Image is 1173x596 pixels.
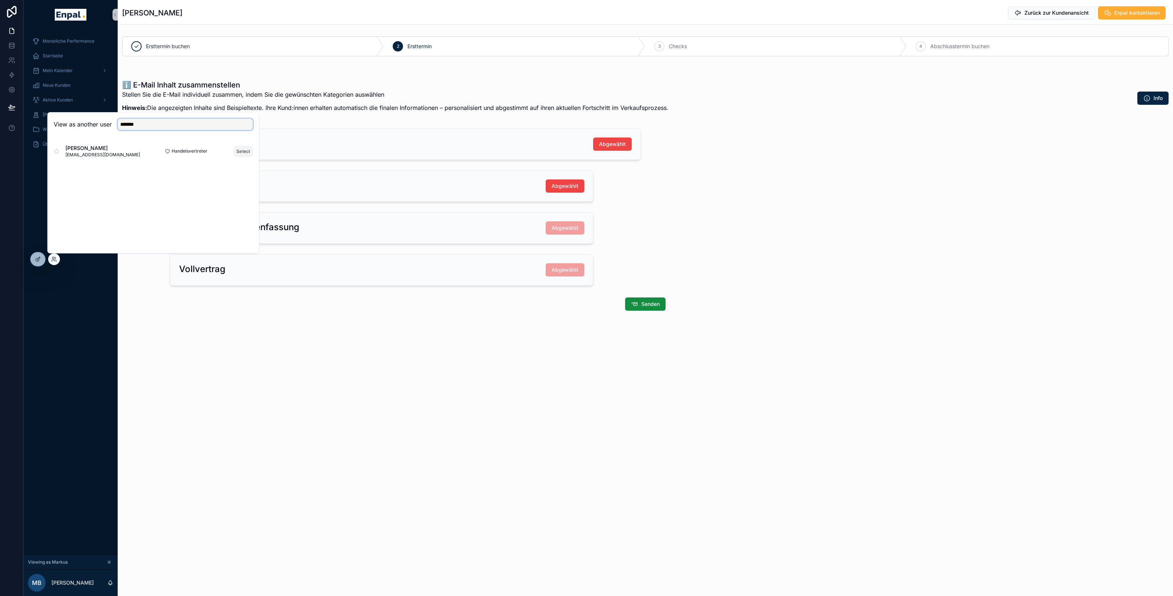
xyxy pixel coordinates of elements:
a: Neue Kunden [28,79,113,92]
span: [EMAIL_ADDRESS][DOMAIN_NAME] [65,152,140,158]
span: Checks [669,43,687,50]
button: Select [234,146,253,157]
span: Ersttermin [407,43,432,50]
span: 2 [397,43,399,49]
h2: View as another user [54,120,112,129]
span: Abgewählt [552,182,578,190]
span: Monatliche Performance [43,38,95,44]
img: App logo [55,9,86,21]
div: scrollable content [24,29,118,160]
button: Zurück zur Kundenansicht [1008,6,1095,19]
span: Über mich [43,141,64,147]
span: Viewing as Markus [28,559,68,565]
a: Monatliche Performance [28,35,113,48]
span: Senden [641,300,660,308]
span: Mein Kalender [43,68,73,74]
span: [PERSON_NAME] [43,112,78,118]
h2: Vollvertrag [179,263,225,275]
strong: Hinweis: [122,104,147,111]
span: Wissensdatenbank [43,126,82,132]
span: Neue Kunden [43,82,71,88]
span: Handelsvertreter [172,148,207,154]
button: Abgewählt [546,179,584,193]
span: Startseite [43,53,63,59]
p: Die angezeigten Inhalte sind Beispieltexte. Ihre Kund:innen erhalten automatisch die finalen Info... [122,103,668,112]
button: Senden [625,297,666,311]
h1: ℹ️ E-Mail Inhalt zusammenstellen [122,80,668,90]
span: 4 [919,43,922,49]
span: MB [32,578,42,587]
span: Ersttermin buchen [146,43,190,50]
span: Abgewählt [599,140,626,148]
p: [PERSON_NAME] [51,579,94,586]
a: Startseite [28,49,113,63]
p: Stellen Sie die E-Mail individuell zusammen, indem Sie die gewünschten Kategorien auswählen [122,90,668,99]
a: Aktive Kunden [28,93,113,107]
a: Mein Kalender [28,64,113,77]
span: Zurück zur Kundenansicht [1024,9,1089,17]
button: Info [1137,92,1169,105]
h1: [PERSON_NAME] [122,8,182,18]
span: Info [1154,94,1163,102]
span: 3 [658,43,661,49]
a: Über mich [28,138,113,151]
span: Aktive Kunden [43,97,73,103]
span: [PERSON_NAME] [65,144,140,152]
a: Wissensdatenbank [28,123,113,136]
span: Abschlusstermin buchen [930,43,990,50]
button: Enpal kontaktieren [1098,6,1166,19]
span: Enpal kontaktieren [1114,9,1160,17]
button: Abgewählt [593,138,632,151]
a: [PERSON_NAME] [28,108,113,121]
